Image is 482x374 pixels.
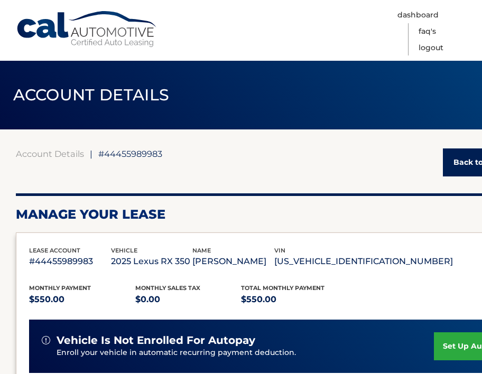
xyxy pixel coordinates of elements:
[57,347,434,359] p: Enroll your vehicle in automatic recurring payment deduction.
[98,148,162,159] span: #44455989983
[274,254,453,269] p: [US_VEHICLE_IDENTIFICATION_NUMBER]
[192,254,274,269] p: [PERSON_NAME]
[16,148,84,159] a: Account Details
[135,292,242,307] p: $0.00
[111,247,137,254] span: vehicle
[274,247,285,254] span: vin
[42,336,50,344] img: alert-white.svg
[29,247,80,254] span: lease account
[419,23,436,40] a: FAQ's
[419,40,443,56] a: Logout
[192,247,211,254] span: name
[111,254,193,269] p: 2025 Lexus RX 350
[13,85,170,105] span: ACCOUNT DETAILS
[29,254,111,269] p: #44455989983
[397,7,439,23] a: Dashboard
[241,284,325,292] span: Total Monthly Payment
[29,292,135,307] p: $550.00
[57,334,255,347] span: vehicle is not enrolled for autopay
[29,284,91,292] span: Monthly Payment
[90,148,92,159] span: |
[135,284,200,292] span: Monthly sales Tax
[241,292,347,307] p: $550.00
[16,11,159,48] a: Cal Automotive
